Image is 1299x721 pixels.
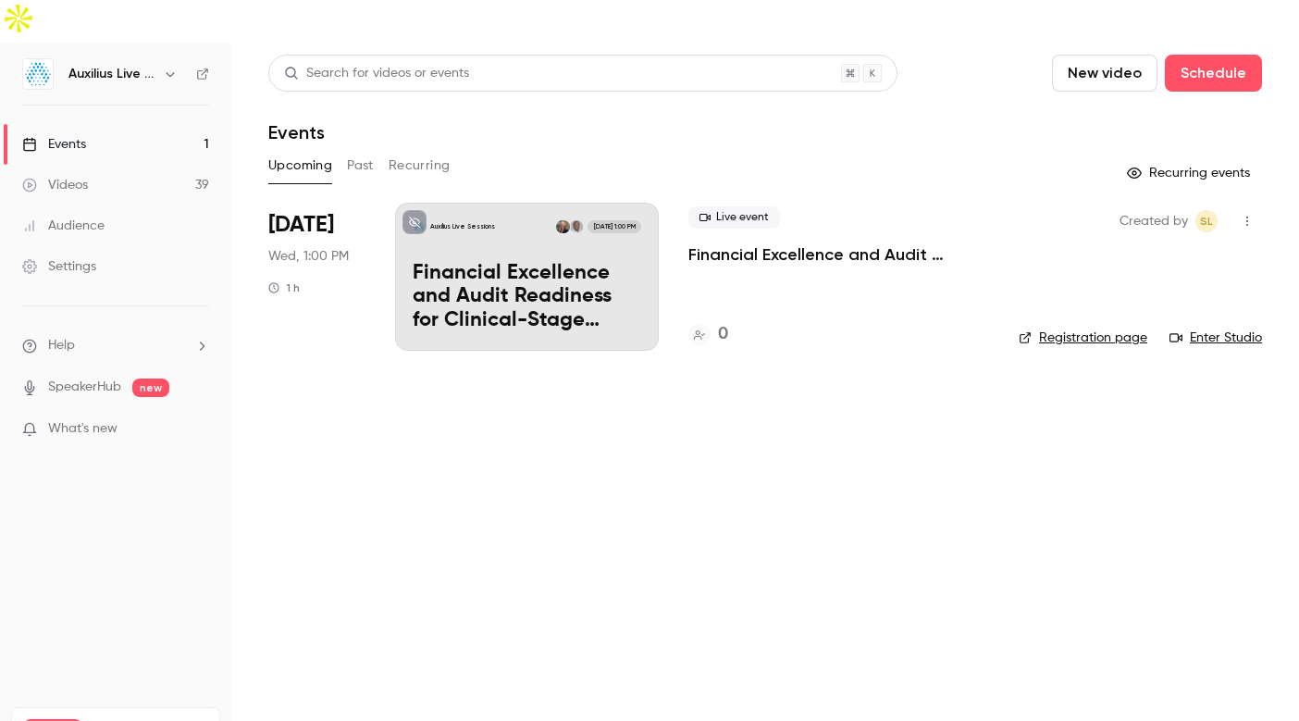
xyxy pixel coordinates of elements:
button: Recurring events [1119,158,1262,188]
span: SL [1200,210,1213,232]
p: Financial Excellence and Audit Readiness for Clinical-Stage Biopharma [413,262,641,333]
span: [DATE] [268,210,334,240]
button: Schedule [1165,55,1262,92]
span: Live event [688,206,780,229]
span: new [132,379,169,397]
span: Help [48,336,75,355]
button: Upcoming [268,151,332,180]
span: Wed, 1:00 PM [268,247,349,266]
span: What's new [48,419,118,439]
div: Audience [22,217,105,235]
a: SpeakerHub [48,378,121,397]
li: help-dropdown-opener [22,336,209,355]
div: Events [22,135,86,154]
img: Ousmane Caba [570,220,583,233]
a: 0 [688,322,728,347]
a: Financial Excellence and Audit Readiness for Clinical-Stage Biopharma Auxilius Live SessionsOusma... [395,203,659,351]
img: Auxilius Live Sessions [23,59,53,89]
button: Past [347,151,374,180]
img: Erin Warner Guill [556,220,569,233]
a: Financial Excellence and Audit Readiness for Clinical-Stage Biopharma [688,243,989,266]
h1: Events [268,121,325,143]
h4: 0 [718,322,728,347]
div: Oct 29 Wed, 1:00 PM (America/New York) [268,203,365,351]
div: Search for videos or events [284,64,469,83]
div: Videos [22,176,88,194]
span: [DATE] 1:00 PM [588,220,640,233]
p: Auxilius Live Sessions [430,222,495,231]
div: 1 h [268,280,300,295]
button: Recurring [389,151,451,180]
a: Registration page [1019,329,1147,347]
button: New video [1052,55,1157,92]
h6: Auxilius Live Sessions [68,65,155,83]
span: Sharon Langan [1195,210,1218,232]
a: Enter Studio [1169,329,1262,347]
span: Created by [1120,210,1188,232]
div: Settings [22,257,96,276]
